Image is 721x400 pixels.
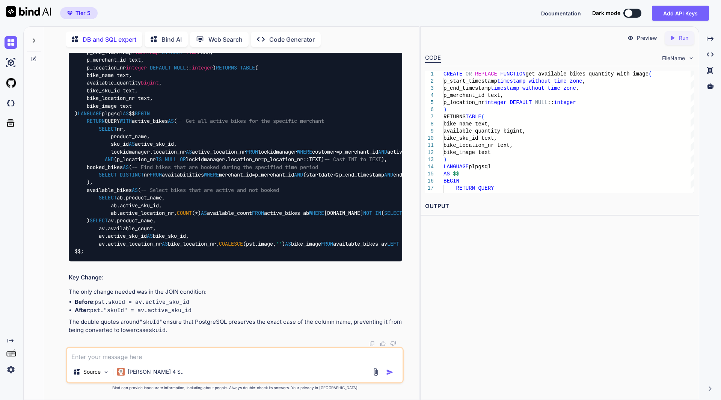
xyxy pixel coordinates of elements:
[425,106,434,113] div: 6
[384,210,402,216] span: SELECT
[75,306,89,314] strong: After
[402,240,414,247] span: JOIN
[201,210,207,216] span: AS
[541,9,581,17] button: Documentation
[139,318,163,326] code: "skuId"
[652,6,709,21] button: Add API Keys
[421,198,699,215] h2: OUTPUT
[425,185,434,192] div: 17
[75,298,93,305] strong: Before
[90,217,108,224] span: SELECT
[156,156,162,163] span: IS
[522,85,545,91] span: without
[219,240,243,247] span: COALESCE
[128,368,184,376] p: [PERSON_NAME] 4 S..
[425,54,441,63] div: CODE
[5,56,17,69] img: ai-studio
[294,171,303,178] span: AND
[78,110,102,117] span: LANGUAGE
[69,318,402,335] p: The double quotes around ensure that PostgreSQL preserves the exact case of the column name, prev...
[649,71,652,77] span: (
[177,210,192,216] span: COUNT
[261,156,264,163] span: =
[83,35,136,44] p: DB and SQL expert
[5,363,17,376] img: settings
[535,100,548,106] span: NULL
[582,78,585,84] span: ,
[120,118,132,125] span: WITH
[478,185,494,191] span: QUERY
[425,135,434,142] div: 10
[443,78,497,84] span: p_start_timestamp
[99,195,117,201] span: SELECT
[548,85,560,91] span: time
[443,142,513,148] span: bike_location_nr text,
[165,156,177,163] span: NULL
[297,148,312,155] span: WHERE
[363,210,372,216] span: NOT
[465,71,472,77] span: OR
[425,92,434,99] div: 4
[484,100,507,106] span: integer
[369,341,375,347] img: copy
[443,149,491,155] span: bike_image text
[390,341,396,347] img: dislike
[149,326,166,334] code: skuid
[554,100,576,106] span: integer
[75,306,402,315] li: :
[662,54,685,62] span: FileName
[425,113,434,121] div: 7
[688,55,694,61] img: chevron down
[627,35,634,41] img: preview
[117,368,125,376] img: Claude 4 Sonnet
[679,34,688,42] p: Run
[141,187,279,193] span: -- Select bikes that are active and not booked
[333,171,339,178] span: <=
[529,78,551,84] span: without
[637,34,657,42] p: Preview
[324,156,381,163] span: -- Cast INT to TEXT
[204,171,219,178] span: WHERE
[386,368,394,376] img: icon
[69,273,402,282] h2: Key Change:
[456,185,475,191] span: RETURN
[126,64,147,71] span: integer
[132,164,318,171] span: -- Find bikes that are booked during the specified time period
[425,142,434,149] div: 11
[192,64,213,71] span: integer
[87,118,105,125] span: RETURN
[285,240,291,247] span: AS
[123,164,129,171] span: AS
[67,11,72,15] img: premium
[443,114,466,120] span: RETURNS
[425,78,434,85] div: 2
[105,156,114,163] span: AND
[5,77,17,89] img: githubLight
[443,71,462,77] span: CREATE
[443,171,450,177] span: AS
[186,148,192,155] span: AS
[66,385,404,391] p: Bind can provide inaccurate information, including about people. Always double-check its answers....
[150,64,171,71] span: DEFAULT
[240,64,255,71] span: TABLE
[321,240,333,247] span: FROM
[120,171,144,178] span: DISTINCT
[425,99,434,106] div: 5
[132,187,138,193] span: AS
[69,288,402,296] p: The only change needed was in the JOIN condition:
[491,85,519,91] span: timestamp
[443,100,484,106] span: p_location_nr
[161,35,182,44] p: Bind AI
[60,7,98,19] button: premiumTier 5
[135,110,150,117] span: BEGIN
[75,9,91,17] span: Tier 5
[103,369,109,375] img: Pick Models
[443,164,469,170] span: LANGUAGE
[563,85,576,91] span: zone
[425,178,434,185] div: 16
[425,128,434,135] div: 9
[375,210,381,216] span: IN
[456,192,469,198] span: WITH
[541,10,581,17] span: Documentation
[387,240,399,247] span: LEFT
